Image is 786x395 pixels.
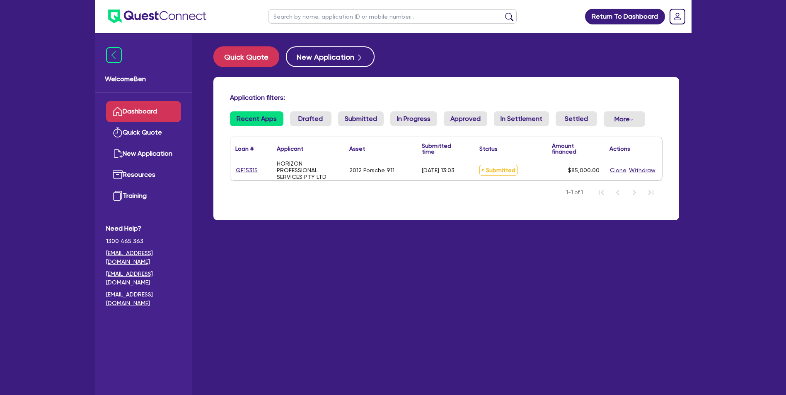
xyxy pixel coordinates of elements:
[106,122,181,143] a: Quick Quote
[552,143,600,154] div: Amount financed
[106,164,181,185] a: Resources
[113,170,123,180] img: resources
[106,143,181,164] a: New Application
[556,111,597,126] a: Settled
[106,290,181,308] a: [EMAIL_ADDRESS][DOMAIN_NAME]
[444,111,487,126] a: Approved
[113,191,123,201] img: training
[349,167,394,173] div: 2012 Porsche 911
[479,165,518,176] span: Submitted
[230,94,663,101] h4: Application filters:
[268,9,517,24] input: Search by name, application ID or mobile number...
[390,111,437,126] a: In Progress
[105,74,182,84] span: Welcome Ben
[349,146,365,152] div: Asset
[566,188,583,197] span: 1-1 of 1
[235,166,258,175] a: QF15315
[479,146,498,152] div: Status
[235,146,254,152] div: Loan #
[290,111,331,126] a: Drafted
[108,10,206,23] img: quest-connect-logo-blue
[286,46,375,67] button: New Application
[338,111,384,126] a: Submitted
[213,46,286,67] a: Quick Quote
[609,166,627,175] button: Clone
[230,111,283,126] a: Recent Apps
[106,249,181,266] a: [EMAIL_ADDRESS][DOMAIN_NAME]
[609,184,626,201] button: Previous Page
[422,167,455,173] div: [DATE] 13:03
[568,167,600,173] span: $85,000.00
[106,101,181,122] a: Dashboard
[422,143,462,154] div: Submitted time
[113,149,123,159] img: new-application
[106,237,181,246] span: 1300 465 363
[629,166,656,175] button: Withdraw
[106,47,122,63] img: icon-menu-close
[106,185,181,207] a: Training
[593,184,609,201] button: First Page
[277,146,303,152] div: Applicant
[604,111,645,127] button: Dropdown toggle
[585,9,665,24] a: Return To Dashboard
[106,270,181,287] a: [EMAIL_ADDRESS][DOMAIN_NAME]
[667,6,688,27] a: Dropdown toggle
[494,111,549,126] a: In Settlement
[277,160,339,180] div: HORIZON PROFESSIONAL SERVICES PTY LTD
[113,128,123,137] img: quick-quote
[106,224,181,234] span: Need Help?
[213,46,279,67] button: Quick Quote
[626,184,643,201] button: Next Page
[609,146,630,152] div: Actions
[643,184,659,201] button: Last Page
